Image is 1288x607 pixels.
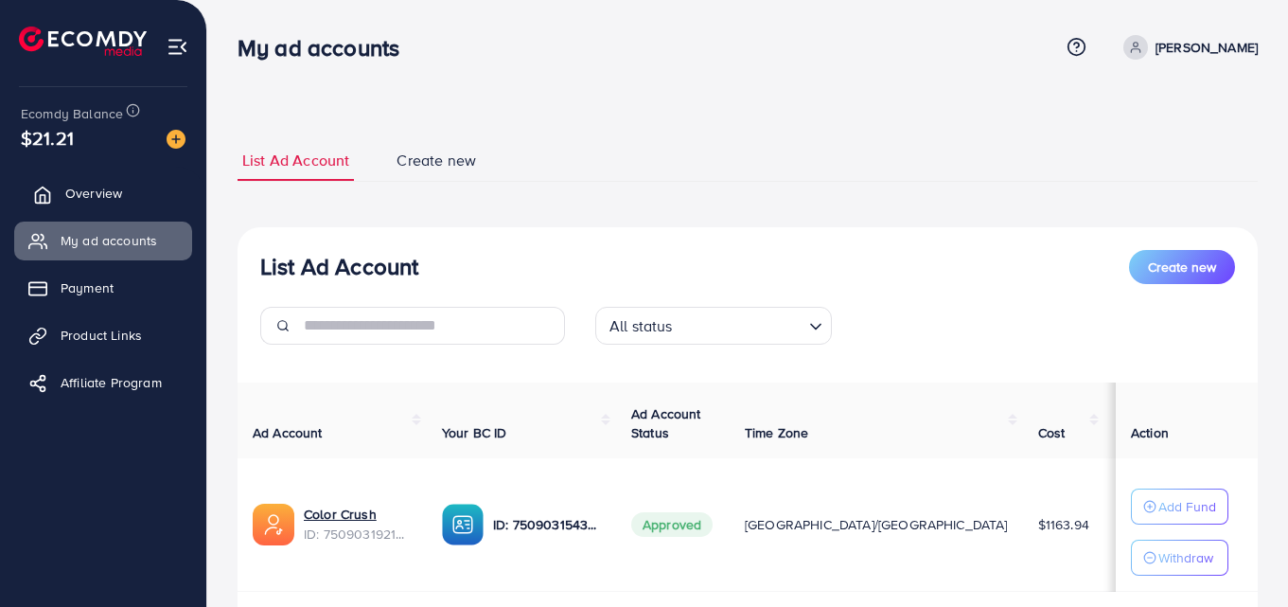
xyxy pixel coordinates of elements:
img: logo [19,27,147,56]
span: Create new [397,150,476,171]
span: Your BC ID [442,423,507,442]
iframe: Chat [1208,522,1274,593]
a: Product Links [14,316,192,354]
div: <span class='underline'>Color Crush</span></br>7509031921045962753 [304,505,412,544]
span: ID: 7509031921045962753 [304,525,412,544]
span: Ecomdy Balance [21,104,123,123]
img: menu [167,36,188,58]
span: [GEOGRAPHIC_DATA]/[GEOGRAPHIC_DATA] [745,515,1008,534]
p: ID: 7509031543751786504 [493,513,601,536]
a: My ad accounts [14,222,192,259]
h3: List Ad Account [260,253,418,280]
span: Ad Account [253,423,323,442]
span: $1163.94 [1038,515,1089,534]
span: Payment [61,278,114,297]
img: image [167,130,185,149]
span: My ad accounts [61,231,157,250]
button: Add Fund [1131,489,1228,525]
p: [PERSON_NAME] [1156,36,1258,59]
a: Color Crush [304,505,377,524]
a: Overview [14,174,192,212]
a: Affiliate Program [14,364,192,402]
span: All status [606,312,677,340]
h3: My ad accounts [238,34,415,62]
p: Withdraw [1158,546,1213,569]
p: Add Fund [1158,495,1216,518]
span: Cost [1038,423,1066,442]
a: [PERSON_NAME] [1116,35,1258,60]
span: Affiliate Program [61,373,162,392]
input: Search for option [679,309,802,340]
img: ic-ba-acc.ded83a64.svg [442,504,484,545]
span: Overview [65,184,122,203]
span: Time Zone [745,423,808,442]
img: ic-ads-acc.e4c84228.svg [253,504,294,545]
button: Create new [1129,250,1235,284]
span: Approved [631,512,713,537]
a: Payment [14,269,192,307]
button: Withdraw [1131,540,1228,576]
span: $21.21 [21,124,74,152]
span: List Ad Account [242,150,349,171]
span: Create new [1148,258,1216,277]
span: Action [1131,423,1169,442]
span: Ad Account Status [631,404,701,442]
span: Product Links [61,326,142,345]
div: Search for option [595,307,832,345]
